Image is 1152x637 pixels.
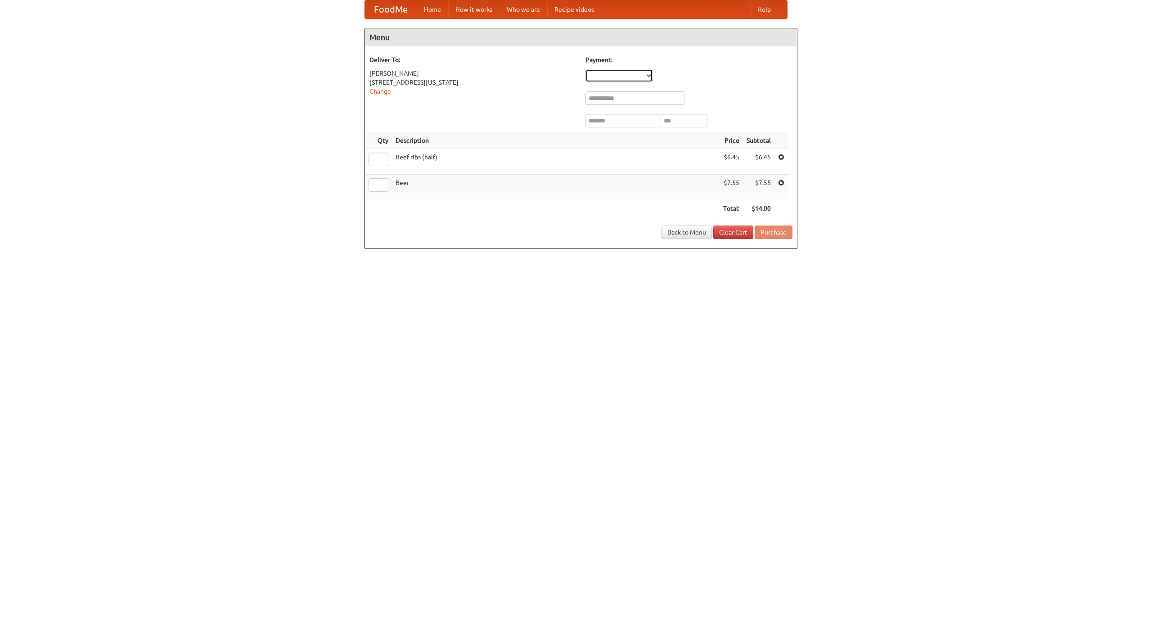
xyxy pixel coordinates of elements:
[661,226,712,239] a: Back to Menu
[720,149,743,175] td: $6.45
[720,200,743,217] th: Total:
[720,132,743,149] th: Price
[743,175,774,200] td: $7.55
[392,175,720,200] td: Beer
[365,132,392,149] th: Qty
[417,0,448,18] a: Home
[743,149,774,175] td: $6.45
[499,0,547,18] a: Who we are
[750,0,778,18] a: Help
[448,0,499,18] a: How it works
[755,226,792,239] button: Purchase
[720,175,743,200] td: $7.55
[369,55,576,64] h5: Deliver To:
[392,149,720,175] td: Beef ribs (half)
[365,0,417,18] a: FoodMe
[713,226,753,239] a: Clear Cart
[743,200,774,217] th: $14.00
[743,132,774,149] th: Subtotal
[365,28,797,46] h4: Menu
[369,88,391,95] a: Change
[392,132,720,149] th: Description
[585,55,792,64] h5: Payment:
[369,78,576,87] div: [STREET_ADDRESS][US_STATE]
[369,69,576,78] div: [PERSON_NAME]
[547,0,601,18] a: Recipe videos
